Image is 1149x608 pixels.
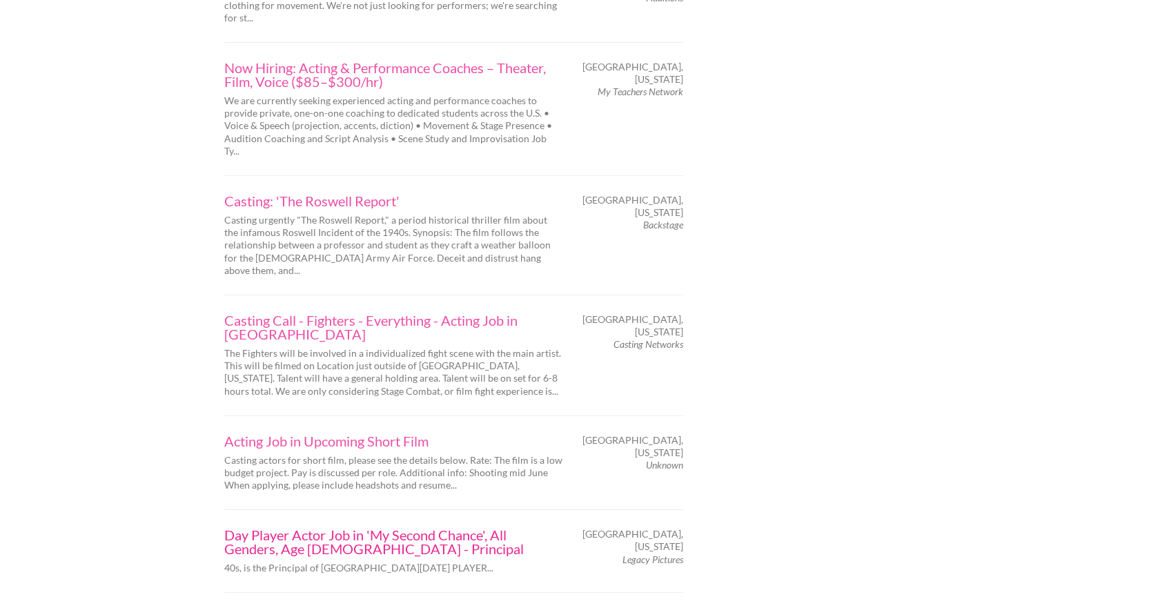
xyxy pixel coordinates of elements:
[224,528,562,556] a: Day Player Actor Job in 'My Second Chance', All Genders, Age [DEMOGRAPHIC_DATA] - Principal
[224,95,562,157] p: We are currently seeking experienced acting and performance coaches to provide private, one-on-on...
[224,347,562,398] p: The Fighters will be involved in a individualized fight scene with the main artist. This will be ...
[646,459,683,471] em: Unknown
[582,434,683,459] span: [GEOGRAPHIC_DATA], [US_STATE]
[582,61,683,86] span: [GEOGRAPHIC_DATA], [US_STATE]
[224,214,562,277] p: Casting urgently "The Roswell Report," a period historical thriller film about the infamous Roswe...
[224,194,562,208] a: Casting: 'The Roswell Report'
[224,454,562,492] p: Casting actors for short film, please see the details below. Rate: The film is a low budget proje...
[224,61,562,88] a: Now Hiring: Acting & Performance Coaches – Theater, Film, Voice ($85–$300/hr)
[224,434,562,448] a: Acting Job in Upcoming Short Film
[582,313,683,338] span: [GEOGRAPHIC_DATA], [US_STATE]
[598,86,683,97] em: My Teachers Network
[582,528,683,553] span: [GEOGRAPHIC_DATA], [US_STATE]
[224,313,562,341] a: Casting Call - Fighters - Everything - Acting Job in [GEOGRAPHIC_DATA]
[582,194,683,219] span: [GEOGRAPHIC_DATA], [US_STATE]
[643,219,683,231] em: Backstage
[224,562,562,574] p: 40s, is the Principal of [GEOGRAPHIC_DATA][DATE] PLAYER...
[622,553,683,565] em: Legacy Pictures
[613,338,683,350] em: Casting Networks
